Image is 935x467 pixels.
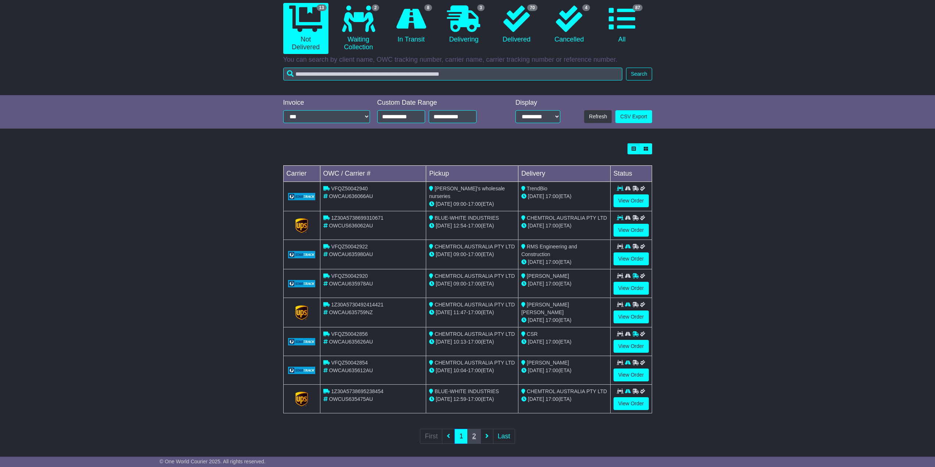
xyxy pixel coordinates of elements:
[436,281,452,287] span: [DATE]
[528,259,544,265] span: [DATE]
[436,396,452,402] span: [DATE]
[582,4,590,11] span: 4
[288,338,316,345] img: GetCarrierServiceLogo
[288,280,316,287] img: GetCarrierServiceLogo
[336,3,381,54] a: 2 Waiting Collection
[521,367,607,374] div: (ETA)
[614,282,649,295] a: View Order
[329,367,373,373] span: OWCAU635612AU
[527,331,538,337] span: CSR
[329,339,373,345] span: OWCAU635626AU
[468,367,481,373] span: 17:00
[436,223,452,229] span: [DATE]
[453,223,466,229] span: 12:54
[453,339,466,345] span: 10:13
[429,309,515,316] div: - (ETA)
[527,4,537,11] span: 70
[584,110,612,123] button: Refresh
[468,396,481,402] span: 17:00
[527,215,607,221] span: CHEMTROL AUSTRALIA PTY LTD
[283,3,328,54] a: 13 Not Delivered
[429,338,515,346] div: - (ETA)
[429,251,515,258] div: - (ETA)
[426,166,518,182] td: Pickup
[521,316,607,324] div: (ETA)
[288,251,316,258] img: GetCarrierServiceLogo
[546,367,558,373] span: 17:00
[331,273,368,279] span: VFQZ50042920
[435,360,515,366] span: CHEMTROL AUSTRALIA PTY LTD
[468,201,481,207] span: 17:00
[436,251,452,257] span: [DATE]
[436,309,452,315] span: [DATE]
[467,429,481,444] a: 2
[435,302,515,308] span: CHEMTROL AUSTRALIA PTY LTD
[518,166,610,182] td: Delivery
[429,186,505,199] span: [PERSON_NAME]'s wholesale nurseries
[528,339,544,345] span: [DATE]
[453,281,466,287] span: 09:00
[283,56,652,64] p: You can search by client name, OWC tracking number, carrier name, carrier tracking number or refe...
[429,280,515,288] div: - (ETA)
[614,369,649,381] a: View Order
[388,3,434,46] a: 8 In Transit
[331,186,368,191] span: VFQZ50042940
[521,338,607,346] div: (ETA)
[527,388,607,394] span: CHEMTROL AUSTRALIA PTY LTD
[527,273,569,279] span: [PERSON_NAME]
[521,244,577,257] span: RMS Engineering and Construction
[295,392,308,406] img: GetCarrierServiceLogo
[614,194,649,207] a: View Order
[435,388,499,394] span: BLUE-WHITE INDUSTRIES
[614,224,649,237] a: View Order
[521,222,607,230] div: (ETA)
[288,193,316,200] img: GetCarrierServiceLogo
[468,223,481,229] span: 17:00
[454,429,468,444] a: 1
[494,3,539,46] a: 70 Delivered
[477,4,485,11] span: 3
[546,223,558,229] span: 17:00
[521,395,607,403] div: (ETA)
[441,3,486,46] a: 3 Delivering
[528,396,544,402] span: [DATE]
[546,281,558,287] span: 17:00
[329,396,373,402] span: OWCUS635475AU
[468,281,481,287] span: 17:00
[436,367,452,373] span: [DATE]
[453,201,466,207] span: 09:00
[614,340,649,353] a: View Order
[453,309,466,315] span: 11:47
[317,4,327,11] span: 13
[515,99,560,107] div: Display
[521,193,607,200] div: (ETA)
[615,110,652,123] a: CSV Export
[435,273,515,279] span: CHEMTROL AUSTRALIA PTY LTD
[546,396,558,402] span: 17:00
[528,223,544,229] span: [DATE]
[436,201,452,207] span: [DATE]
[429,367,515,374] div: - (ETA)
[453,396,466,402] span: 12:59
[468,251,481,257] span: 17:00
[546,259,558,265] span: 17:00
[331,331,368,337] span: VFQZ50042856
[521,258,607,266] div: (ETA)
[546,339,558,345] span: 17:00
[295,305,308,320] img: GetCarrierServiceLogo
[435,331,515,337] span: CHEMTROL AUSTRALIA PTY LTD
[320,166,426,182] td: OWC / Carrier #
[435,215,499,221] span: BLUE-WHITE INDUSTRIES
[614,310,649,323] a: View Order
[599,3,644,46] a: 87 All
[528,367,544,373] span: [DATE]
[329,281,373,287] span: OWCAU635978AU
[329,309,373,315] span: OWCAU635759NZ
[453,251,466,257] span: 09:00
[633,4,643,11] span: 87
[159,459,266,464] span: © One World Courier 2025. All rights reserved.
[527,186,547,191] span: TrendBio
[546,193,558,199] span: 17:00
[468,339,481,345] span: 17:00
[521,280,607,288] div: (ETA)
